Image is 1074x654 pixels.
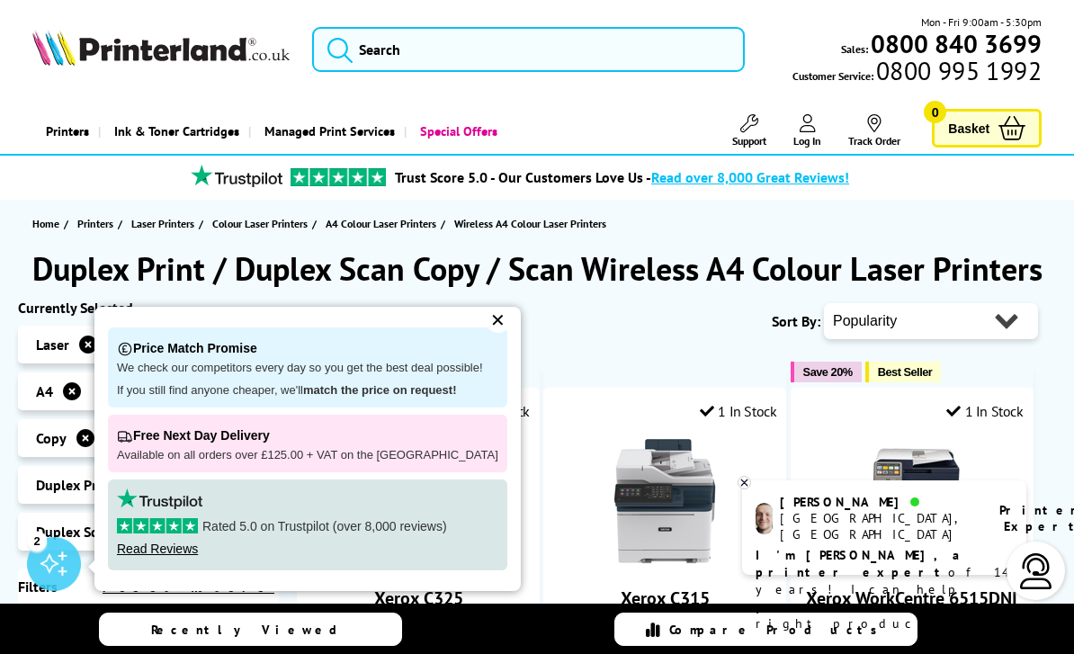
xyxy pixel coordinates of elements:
[248,108,404,154] a: Managed Print Services
[117,518,198,533] img: stars-5.svg
[486,308,511,333] div: ✕
[614,613,917,646] a: Compare Products
[36,336,69,354] span: Laser
[793,134,821,148] span: Log In
[312,27,745,72] input: Search
[948,116,989,140] span: Basket
[18,578,58,596] span: Filters
[36,429,67,447] span: Copy
[117,488,202,509] img: trustpilot rating
[117,361,498,376] p: We check our competitors every day so you get the best deal possible!
[791,362,862,382] button: Save 20%
[756,503,773,534] img: ashley-livechat.png
[878,365,933,379] span: Best Seller
[117,542,198,556] a: Read Reviews
[732,114,766,148] a: Support
[291,168,386,186] img: trustpilot rating
[36,523,112,541] span: Duplex Scan
[326,214,441,233] a: A4 Colour Laser Printers
[756,547,965,580] b: I'm [PERSON_NAME], a printer expert
[597,554,732,572] a: Xerox C315
[1018,553,1054,589] img: user-headset-light.svg
[114,108,239,154] span: Ink & Toner Cartridges
[803,365,853,379] span: Save 20%
[651,168,849,186] span: Read over 8,000 Great Reviews!
[732,134,766,148] span: Support
[303,383,456,397] strong: match the price on request!
[77,214,113,233] span: Printers
[871,27,1042,60] b: 0800 840 3699
[932,109,1042,148] a: Basket 0
[793,114,821,148] a: Log In
[131,214,199,233] a: Laser Printers
[131,214,194,233] span: Laser Printers
[848,114,900,148] a: Track Order
[32,30,290,69] a: Printerland Logo
[151,622,355,638] span: Recently Viewed
[792,62,1042,85] span: Customer Service:
[117,424,498,448] p: Free Next Day Delivery
[597,434,732,569] img: Xerox C315
[77,214,118,233] a: Printers
[212,214,308,233] span: Colour Laser Printers
[98,108,248,154] a: Ink & Toner Cartridges
[374,587,463,610] a: Xerox C325
[780,494,977,510] div: [PERSON_NAME]
[32,214,64,233] a: Home
[18,299,279,317] div: Currently Selected
[326,214,436,233] span: A4 Colour Laser Printers
[404,108,506,154] a: Special Offers
[36,476,114,494] span: Duplex Print
[700,402,777,420] div: 1 In Stock
[756,547,1013,632] p: of 14 years! I can help you choose the right product
[865,362,942,382] button: Best Seller
[669,622,887,638] span: Compare Products
[946,402,1024,420] div: 1 In Stock
[183,165,291,187] img: trustpilot rating
[780,510,977,542] div: [GEOGRAPHIC_DATA], [GEOGRAPHIC_DATA]
[454,217,606,230] span: Wireless A4 Colour Laser Printers
[117,336,498,361] p: Price Match Promise
[841,40,868,58] span: Sales:
[921,13,1042,31] span: Mon - Fri 9:00am - 5:30pm
[873,62,1042,79] span: 0800 995 1992
[18,247,1056,290] h1: Duplex Print / Duplex Scan Copy / Scan Wireless A4 Colour Laser Printers
[36,382,53,400] span: A4
[32,108,98,154] a: Printers
[32,30,290,66] img: Printerland Logo
[117,383,498,399] p: If you still find anyone cheaper, we'll
[212,214,312,233] a: Colour Laser Printers
[117,518,498,534] p: Rated 5.0 on Trustpilot (over 8,000 reviews)
[99,613,401,646] a: Recently Viewed
[924,101,946,123] span: 0
[117,448,498,463] p: Available on all orders over £125.00 + VAT on the [GEOGRAPHIC_DATA]
[868,35,1042,52] a: 0800 840 3699
[621,587,710,610] a: Xerox C315
[27,531,47,551] div: 2
[395,168,849,186] a: Trust Score 5.0 - Our Customers Love Us -Read over 8,000 Great Reviews!
[845,434,980,569] img: Xerox WorkCentre 6515DNI
[772,312,820,330] span: Sort By:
